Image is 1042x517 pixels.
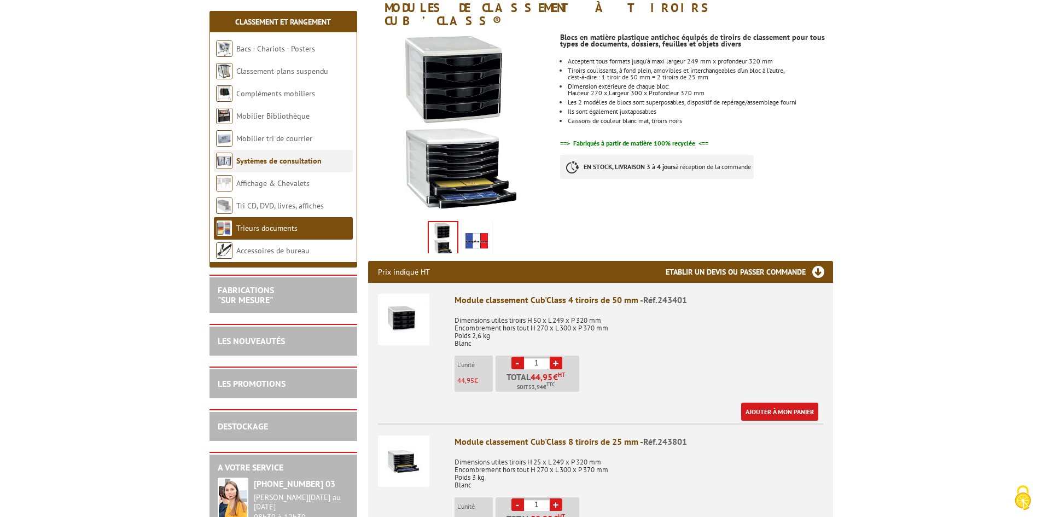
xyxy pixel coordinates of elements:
[368,33,552,217] img: fichiers_tiroirs_243401.jpg
[429,222,457,256] img: fichiers_tiroirs_243401.jpg
[568,118,833,124] li: Caissons de couleur blanc mat, tiroirs noirs
[218,284,274,305] a: FABRICATIONS"Sur Mesure"
[378,261,430,283] p: Prix indiqué HT
[1004,480,1042,517] button: Cookies (fenêtre modale)
[568,74,833,80] div: c’est-à-dire : 1 tiroir de 50 mm = 2 tiroirs de 25 mm
[568,108,833,115] li: Ils sont également juxtaposables
[235,17,331,27] a: Classement et Rangement
[584,162,676,171] strong: EN STOCK, LIVRAISON 3 à 4 jours
[216,153,232,169] img: Systèmes de consultation
[216,40,232,57] img: Bacs - Chariots - Posters
[568,90,833,96] div: Hauteur 270 x Largeur 300 x Profondeur 370 mm
[643,436,687,447] span: Réf.243801
[511,498,524,511] a: -
[216,197,232,214] img: Tri CD, DVD, livres, affiches
[218,421,268,432] a: DESTOCKAGE
[553,373,558,381] span: €
[568,83,833,90] div: Dimension extérieure de chaque bloc:
[455,435,823,448] div: Module classement Cub'Class 8 tiroirs de 25 mm -
[216,63,232,79] img: Classement plans suspendu
[236,111,310,121] a: Mobilier Bibliothèque
[568,58,833,65] li: Acceptent tous formats jusqu’à maxi largeur 249 mm x profondeur 320 mm
[550,498,562,511] a: +
[560,34,833,47] p: Blocs en matière plastique antichoc équipés de tiroirs de classement pour tous types de documents...
[236,246,310,255] a: Accessoires de bureau
[378,294,429,345] img: Module classement Cub'Class 4 tiroirs de 50 mm
[558,371,565,379] sup: HT
[254,478,335,489] strong: [PHONE_NUMBER] 03
[457,361,493,369] p: L'unité
[236,89,315,98] a: Compléments mobiliers
[455,451,823,489] p: Dimensions utiles tiroirs H 25 x L 249 x P 320 mm Encombrement hors tout H 270 x L 300 x P 370 mm...
[528,383,543,392] span: 53,94
[216,242,232,259] img: Accessoires de bureau
[236,44,315,54] a: Bacs - Chariots - Posters
[568,67,833,74] div: Tiroirs coulissants, à fond plein, amovibles et interchangeables d’un bloc à l’autre,
[1009,484,1037,512] img: Cookies (fenêtre modale)
[741,403,818,421] a: Ajouter à mon panier
[550,357,562,369] a: +
[560,139,708,147] font: ==> Fabriqués à partir de matière 100% recyclée <==
[378,435,429,487] img: Module classement Cub'Class 8 tiroirs de 25 mm
[236,201,324,211] a: Tri CD, DVD, livres, affiches
[457,503,493,510] p: L'unité
[218,335,285,346] a: LES NOUVEAUTÉS
[457,376,474,385] span: 44,95
[216,220,232,236] img: Trieurs documents
[236,178,310,188] a: Affichage & Chevalets
[517,383,555,392] span: Soit €
[643,294,687,305] span: Réf.243401
[236,156,322,166] a: Systèmes de consultation
[498,373,579,392] p: Total
[236,66,328,76] a: Classement plans suspendu
[666,261,833,283] h3: Etablir un devis ou passer commande
[216,85,232,102] img: Compléments mobiliers
[457,377,493,385] p: €
[455,309,823,347] p: Dimensions utiles tiroirs H 50 x L 249 x P 320 mm Encombrement hors tout H 270 x L 300 x P 370 mm...
[568,99,833,106] li: Les 2 modèles de blocs sont superposables, dispositif de repérage/assemblage fourni
[455,294,823,306] div: Module classement Cub'Class 4 tiroirs de 50 mm -
[236,133,312,143] a: Mobilier tri de courrier
[216,108,232,124] img: Mobilier Bibliothèque
[511,357,524,369] a: -
[236,223,298,233] a: Trieurs documents
[560,155,754,179] p: à réception de la commande
[216,175,232,191] img: Affichage & Chevalets
[254,493,349,512] div: [PERSON_NAME][DATE] au [DATE]
[216,130,232,147] img: Mobilier tri de courrier
[218,463,349,473] h2: A votre service
[464,223,490,257] img: edimeta_produit_fabrique_en_france.jpg
[218,378,286,389] a: LES PROMOTIONS
[531,373,553,381] span: 44,95
[546,381,555,387] sup: TTC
